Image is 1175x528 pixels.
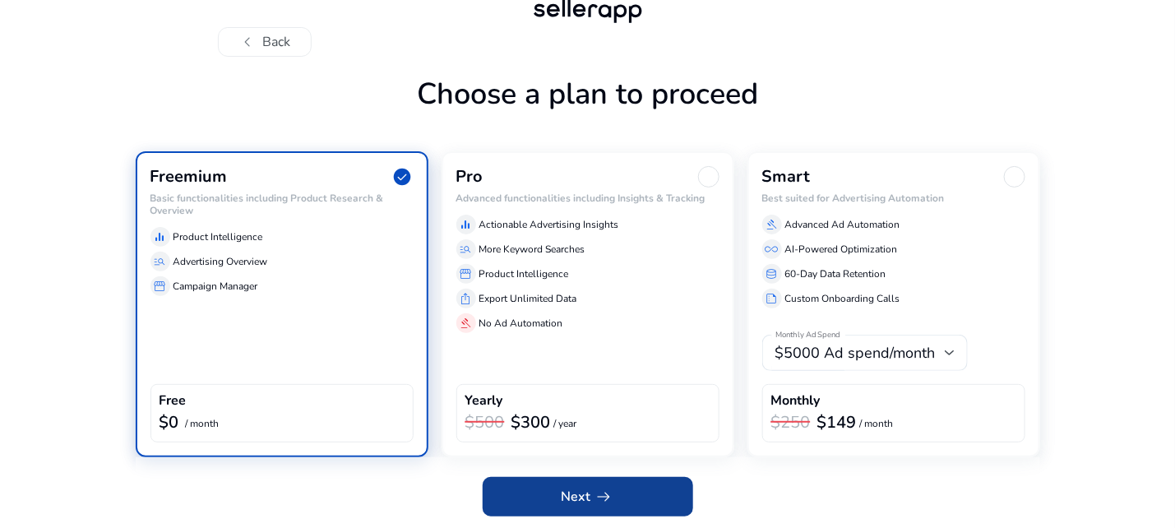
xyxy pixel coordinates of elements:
[392,166,414,188] span: check_circle
[766,292,779,305] span: summarize
[785,266,886,281] p: 60-Day Data Retention
[173,279,258,294] p: Campaign Manager
[460,267,473,280] span: storefront
[465,413,505,433] h3: $500
[479,242,585,257] p: More Keyword Searches
[775,343,936,363] span: $5000 Ad spend/month
[456,167,483,187] h3: Pro
[594,487,614,507] span: arrow_right_alt
[238,32,258,52] span: chevron_left
[218,27,312,57] button: chevron_leftBack
[554,419,577,429] p: / year
[511,411,551,433] b: $300
[766,243,779,256] span: all_inclusive
[173,254,268,269] p: Advertising Overview
[460,317,473,330] span: gavel
[460,243,473,256] span: manage_search
[562,487,614,507] span: Next
[460,218,473,231] span: equalizer
[479,316,563,331] p: No Ad Automation
[173,229,263,244] p: Product Intelligence
[762,167,811,187] h3: Smart
[785,217,900,232] p: Advanced Ad Automation
[860,419,894,429] p: / month
[150,167,228,187] h3: Freemium
[479,266,569,281] p: Product Intelligence
[456,192,719,204] h6: Advanced functionalities including Insights & Tracking
[154,230,167,243] span: equalizer
[771,393,821,409] h4: Monthly
[785,242,898,257] p: AI-Powered Optimization
[766,267,779,280] span: database
[762,192,1025,204] h6: Best suited for Advertising Automation
[154,280,167,293] span: storefront
[160,411,179,433] b: $0
[160,393,187,409] h4: Free
[136,76,1040,151] h1: Choose a plan to proceed
[771,413,811,433] h3: $250
[817,411,857,433] b: $149
[154,255,167,268] span: manage_search
[479,217,619,232] p: Actionable Advertising Insights
[775,330,840,341] mat-label: Monthly Ad Spend
[186,419,220,429] p: / month
[150,192,414,216] h6: Basic functionalities including Product Research & Overview
[479,291,577,306] p: Export Unlimited Data
[465,393,503,409] h4: Yearly
[785,291,900,306] p: Custom Onboarding Calls
[483,477,693,516] button: Nextarrow_right_alt
[766,218,779,231] span: gavel
[460,292,473,305] span: ios_share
